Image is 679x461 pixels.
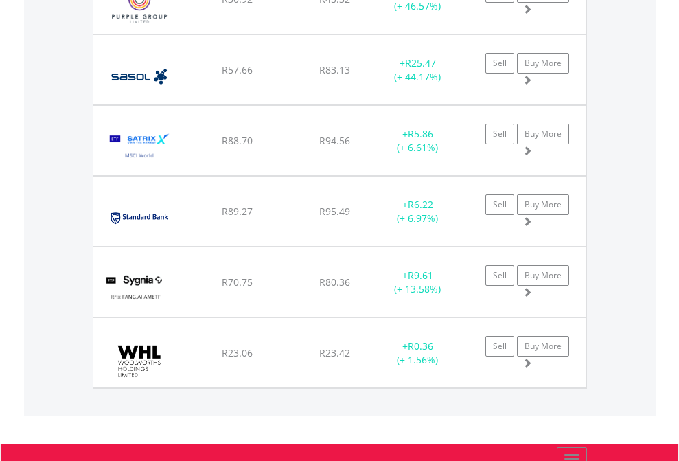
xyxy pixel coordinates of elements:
span: R88.70 [222,134,253,147]
a: Buy More [517,194,569,215]
span: R94.56 [319,134,350,147]
div: + (+ 6.61%) [375,127,461,155]
a: Buy More [517,124,569,144]
img: EQU.ZA.WHL.png [100,335,178,384]
div: + (+ 1.56%) [375,339,461,367]
a: Buy More [517,336,569,357]
img: EQU.ZA.SOL.png [100,52,178,101]
div: + (+ 6.97%) [375,198,461,225]
a: Buy More [517,265,569,286]
span: R6.22 [408,198,433,211]
span: R9.61 [408,269,433,282]
img: EQU.ZA.SBK.png [100,194,178,243]
span: R83.13 [319,63,350,76]
img: EQU.ZA.STXWDM.png [100,123,179,172]
span: R23.42 [319,346,350,359]
a: Buy More [517,53,569,74]
a: Sell [485,124,514,144]
span: R23.06 [222,346,253,359]
div: + (+ 44.17%) [375,56,461,84]
span: R0.36 [408,339,433,352]
span: R70.75 [222,276,253,289]
span: R5.86 [408,127,433,140]
span: R95.49 [319,205,350,218]
a: Sell [485,53,514,74]
a: Sell [485,194,514,215]
a: Sell [485,336,514,357]
img: EQU.ZA.SYFANG.png [100,265,170,313]
span: R25.47 [405,56,436,69]
span: R80.36 [319,276,350,289]
div: + (+ 13.58%) [375,269,461,296]
span: R89.27 [222,205,253,218]
a: Sell [485,265,514,286]
span: R57.66 [222,63,253,76]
